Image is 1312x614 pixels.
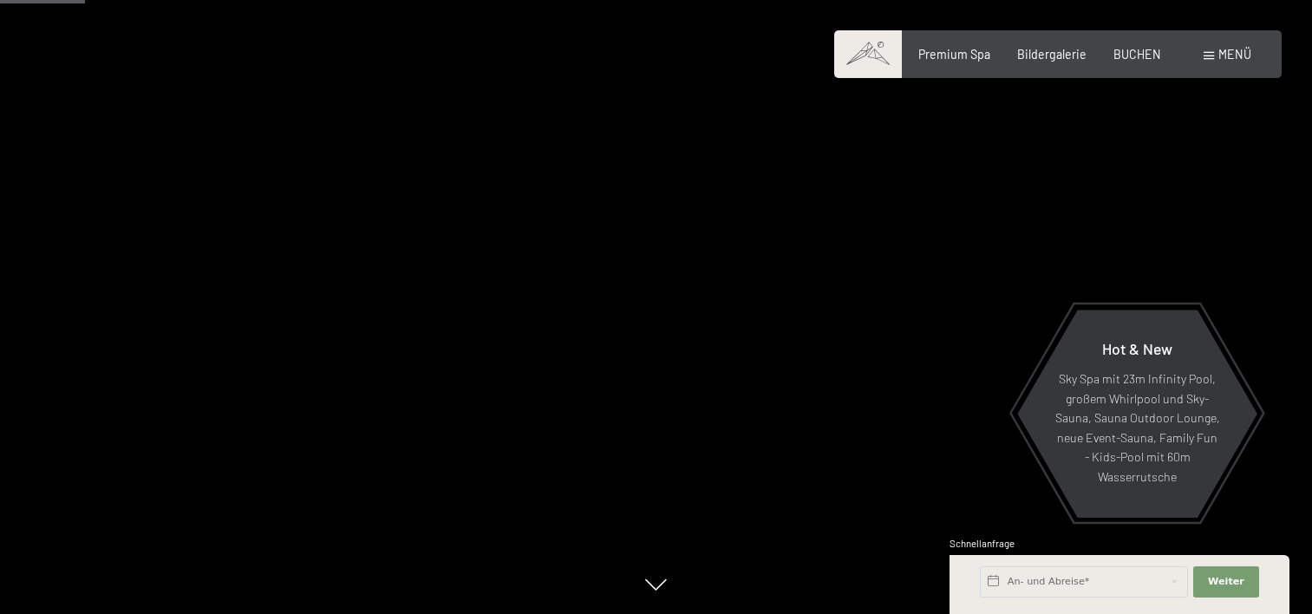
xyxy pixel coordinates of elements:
a: Hot & New Sky Spa mit 23m Infinity Pool, großem Whirlpool und Sky-Sauna, Sauna Outdoor Lounge, ne... [1016,309,1258,519]
a: BUCHEN [1113,47,1161,62]
a: Bildergalerie [1017,47,1087,62]
span: Schnellanfrage [950,538,1015,549]
button: Weiter [1193,566,1259,598]
p: Sky Spa mit 23m Infinity Pool, großem Whirlpool und Sky-Sauna, Sauna Outdoor Lounge, neue Event-S... [1054,370,1220,487]
span: Hot & New [1102,339,1172,358]
span: Menü [1218,47,1251,62]
a: Premium Spa [918,47,990,62]
span: Weiter [1208,575,1244,589]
